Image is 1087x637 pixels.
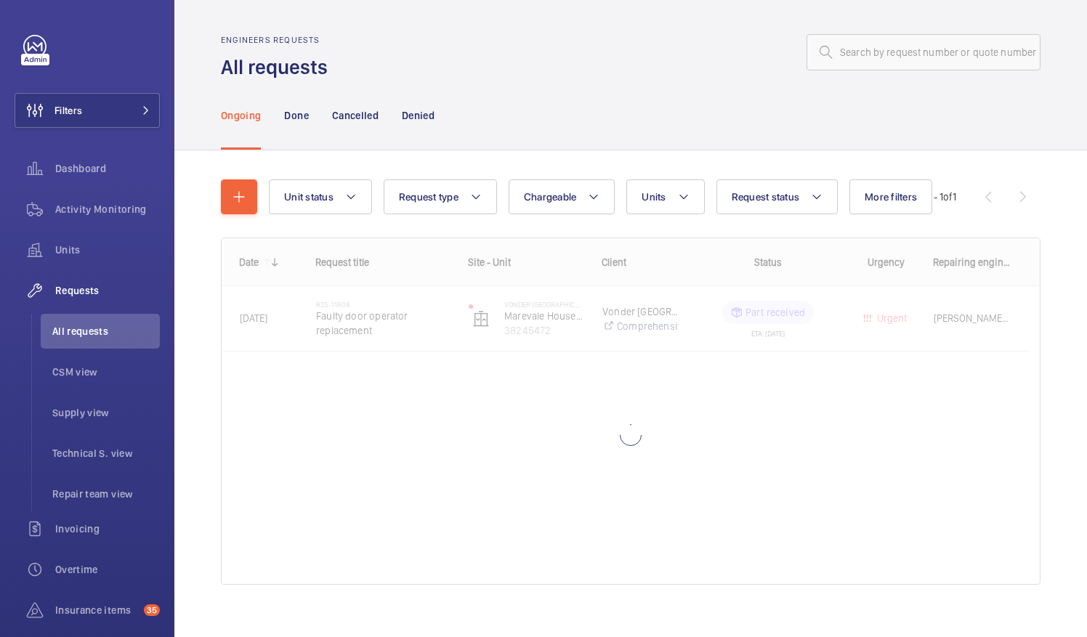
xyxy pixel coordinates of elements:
span: of [943,191,953,203]
button: Units [626,179,704,214]
button: Chargeable [509,179,615,214]
span: Activity Monitoring [55,202,160,216]
span: Request status [732,191,800,203]
p: Done [284,108,308,123]
span: 1 - 1 1 [928,192,956,202]
span: Insurance items [55,603,138,617]
button: Request status [716,179,839,214]
button: More filters [849,179,932,214]
h2: Engineers requests [221,35,336,45]
h1: All requests [221,54,336,81]
span: Supply view [52,405,160,420]
span: Chargeable [524,191,577,203]
span: Units [642,191,666,203]
span: Request type [399,191,458,203]
span: Repair team view [52,487,160,501]
p: Ongoing [221,108,261,123]
span: Invoicing [55,522,160,536]
input: Search by request number or quote number [807,34,1040,70]
span: All requests [52,324,160,338]
button: Request type [384,179,497,214]
p: Denied [402,108,435,123]
span: Technical S. view [52,446,160,460]
button: Unit status [269,179,372,214]
span: Dashboard [55,161,160,176]
span: CSM view [52,365,160,379]
p: Cancelled [332,108,379,123]
span: Filters [54,103,82,118]
span: More filters [865,191,917,203]
span: Overtime [55,562,160,577]
span: Requests [55,283,160,298]
span: Unit status [284,191,334,203]
button: Filters [15,93,160,128]
span: Units [55,243,160,257]
span: 35 [144,604,160,616]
